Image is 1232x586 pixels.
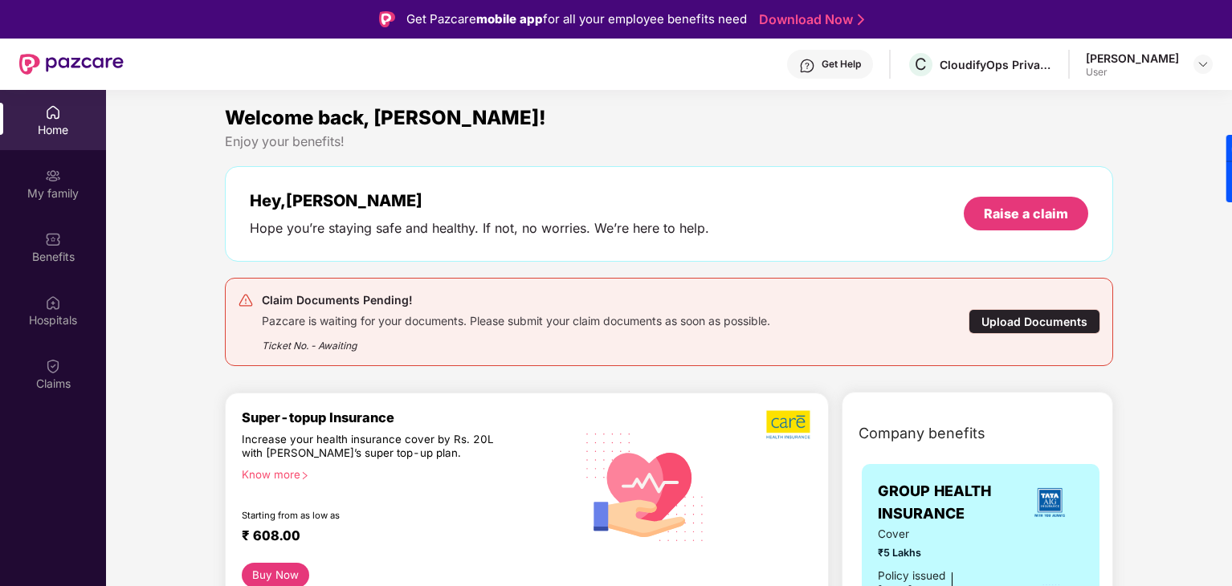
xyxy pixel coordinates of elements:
div: Upload Documents [969,309,1100,334]
img: svg+xml;base64,PHN2ZyBpZD0iSG9zcGl0YWxzIiB4bWxucz0iaHR0cDovL3d3dy53My5vcmcvMjAwMC9zdmciIHdpZHRoPS... [45,295,61,311]
div: Policy issued [878,568,945,584]
img: Logo [379,11,395,27]
img: New Pazcare Logo [19,54,124,75]
img: Stroke [858,11,864,28]
div: Increase your health insurance cover by Rs. 20L with [PERSON_NAME]’s super top-up plan. [242,433,505,462]
div: Super-topup Insurance [242,409,574,425]
img: svg+xml;base64,PHN2ZyB4bWxucz0iaHR0cDovL3d3dy53My5vcmcvMjAwMC9zdmciIHhtbG5zOnhsaW5rPSJodHRwOi8vd3... [574,413,717,559]
div: Hope you’re staying safe and healthy. If not, no worries. We’re here to help. [250,220,709,237]
div: Get Pazcare for all your employee benefits need [406,10,747,29]
a: Download Now [759,11,859,28]
div: ₹ 608.00 [242,527,558,547]
div: Ticket No. - Awaiting [262,328,770,353]
span: right [300,471,309,480]
span: Company benefits [859,422,985,445]
div: Know more [242,468,565,479]
span: ₹5 Lakhs [878,545,988,561]
img: svg+xml;base64,PHN2ZyBpZD0iQ2xhaW0iIHhtbG5zPSJodHRwOi8vd3d3LnczLm9yZy8yMDAwL3N2ZyIgd2lkdGg9IjIwIi... [45,358,61,374]
img: b5dec4f62d2307b9de63beb79f102df3.png [766,409,812,440]
img: svg+xml;base64,PHN2ZyB3aWR0aD0iMjAiIGhlaWdodD0iMjAiIHZpZXdCb3g9IjAgMCAyMCAyMCIgZmlsbD0ibm9uZSIgeG... [45,168,61,184]
div: Claim Documents Pending! [262,291,770,310]
div: Get Help [822,58,861,71]
div: Enjoy your benefits! [225,133,1114,150]
div: Raise a claim [984,205,1068,222]
img: svg+xml;base64,PHN2ZyBpZD0iRHJvcGRvd24tMzJ4MzIiIHhtbG5zPSJodHRwOi8vd3d3LnczLm9yZy8yMDAwL3N2ZyIgd2... [1197,58,1210,71]
div: [PERSON_NAME] [1086,51,1179,66]
div: Pazcare is waiting for your documents. Please submit your claim documents as soon as possible. [262,310,770,328]
span: Welcome back, [PERSON_NAME]! [225,106,546,129]
div: User [1086,66,1179,79]
div: CloudifyOps Private Limited [940,57,1052,72]
span: C [915,55,927,74]
img: svg+xml;base64,PHN2ZyBpZD0iSG9tZSIgeG1sbnM9Imh0dHA6Ly93d3cudzMub3JnLzIwMDAvc3ZnIiB3aWR0aD0iMjAiIG... [45,104,61,120]
img: svg+xml;base64,PHN2ZyBpZD0iSGVscC0zMngzMiIgeG1sbnM9Imh0dHA6Ly93d3cudzMub3JnLzIwMDAvc3ZnIiB3aWR0aD... [799,58,815,74]
img: svg+xml;base64,PHN2ZyB4bWxucz0iaHR0cDovL3d3dy53My5vcmcvMjAwMC9zdmciIHdpZHRoPSIyNCIgaGVpZ2h0PSIyNC... [238,292,254,308]
img: svg+xml;base64,PHN2ZyBpZD0iQmVuZWZpdHMiIHhtbG5zPSJodHRwOi8vd3d3LnczLm9yZy8yMDAwL3N2ZyIgd2lkdGg9Ij... [45,231,61,247]
span: Cover [878,526,988,543]
div: Starting from as low as [242,510,506,521]
img: insurerLogo [1028,481,1071,524]
strong: mobile app [476,11,543,26]
div: Hey, [PERSON_NAME] [250,191,709,210]
span: GROUP HEALTH INSURANCE [878,480,1016,526]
